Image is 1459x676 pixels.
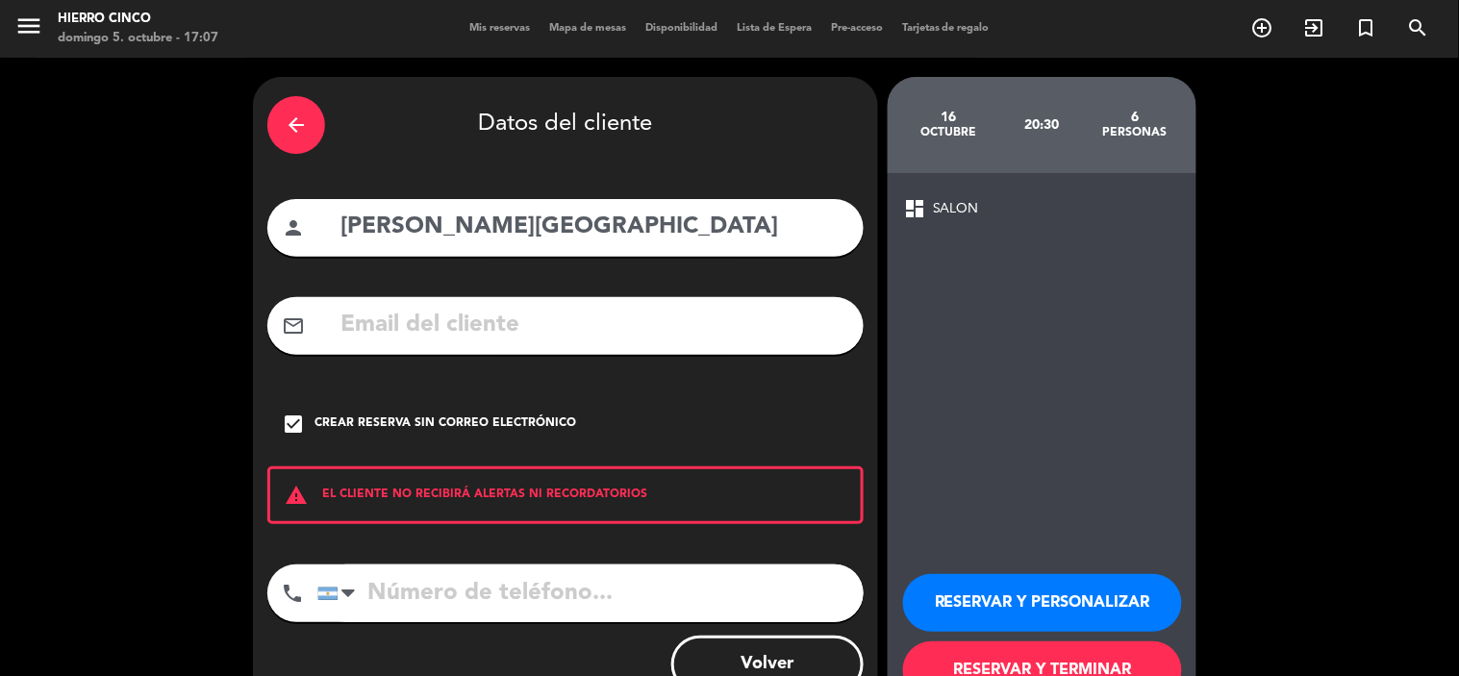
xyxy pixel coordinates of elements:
[903,197,926,220] span: dashboard
[821,23,893,34] span: Pre-acceso
[995,91,1089,159] div: 20:30
[285,113,308,137] i: arrow_back
[903,574,1182,632] button: RESERVAR Y PERSONALIZAR
[902,110,995,125] div: 16
[1089,110,1182,125] div: 6
[636,23,727,34] span: Disponibilidad
[282,216,305,239] i: person
[727,23,821,34] span: Lista de Espera
[1355,16,1378,39] i: turned_in_not
[317,564,864,622] input: Número de teléfono...
[318,565,363,621] div: Argentina: +54
[281,582,304,605] i: phone
[267,466,864,524] div: EL CLIENTE NO RECIBIRÁ ALERTAS NI RECORDATORIOS
[282,413,305,436] i: check_box
[270,484,322,507] i: warning
[902,125,995,140] div: octubre
[282,314,305,338] i: mail_outline
[314,414,576,434] div: Crear reserva sin correo electrónico
[58,10,218,29] div: Hierro Cinco
[893,23,999,34] span: Tarjetas de regalo
[14,12,43,47] button: menu
[267,91,864,159] div: Datos del cliente
[58,29,218,48] div: domingo 5. octubre - 17:07
[933,198,979,220] span: SALON
[460,23,540,34] span: Mis reservas
[1407,16,1430,39] i: search
[540,23,636,34] span: Mapa de mesas
[14,12,43,40] i: menu
[1251,16,1274,39] i: add_circle_outline
[1303,16,1326,39] i: exit_to_app
[339,208,849,247] input: Nombre del cliente
[1089,125,1182,140] div: personas
[339,306,849,345] input: Email del cliente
